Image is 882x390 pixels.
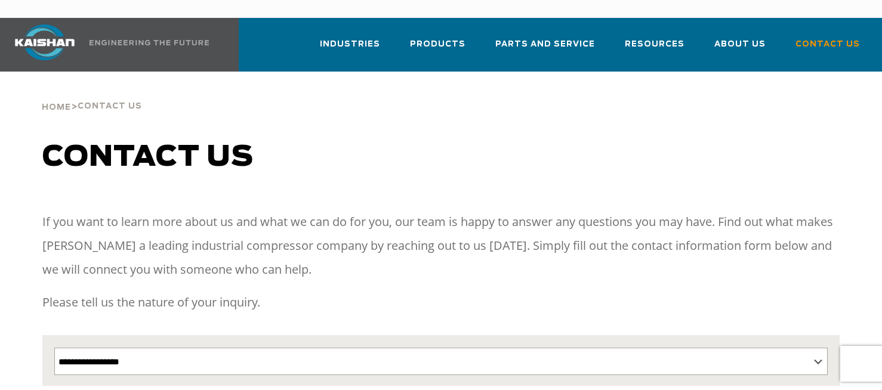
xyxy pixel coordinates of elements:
[714,29,766,69] a: About Us
[42,104,71,112] span: Home
[625,38,684,51] span: Resources
[495,29,595,69] a: Parts and Service
[795,38,860,51] span: Contact Us
[714,38,766,51] span: About Us
[42,101,71,112] a: Home
[410,29,465,69] a: Products
[42,143,254,172] span: Contact us
[42,290,840,314] p: Please tell us the nature of your inquiry.
[78,103,142,110] span: Contact Us
[42,210,840,281] p: If you want to learn more about us and what we can do for you, our team is happy to answer any qu...
[410,38,465,51] span: Products
[495,38,595,51] span: Parts and Service
[90,40,209,45] img: Engineering the future
[320,38,380,51] span: Industries
[625,29,684,69] a: Resources
[795,29,860,69] a: Contact Us
[320,29,380,69] a: Industries
[42,72,142,117] div: >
